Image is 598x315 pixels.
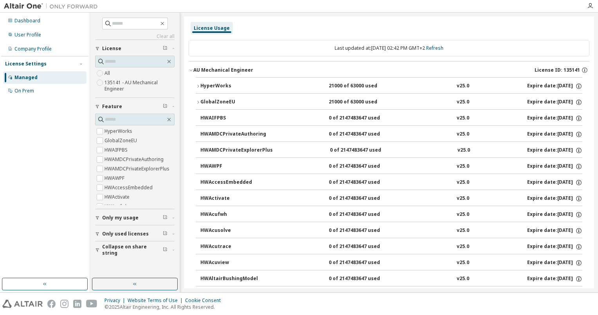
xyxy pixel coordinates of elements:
button: HWAccessEmbedded0 of 2147483647 usedv25.0Expire date:[DATE] [200,174,582,191]
p: © 2025 Altair Engineering, Inc. All Rights Reserved. [104,304,225,310]
div: Expire date: [DATE] [527,227,582,234]
label: HWAccessEmbedded [104,183,154,192]
img: linkedin.svg [73,300,81,308]
span: Only used licenses [102,231,149,237]
div: Expire date: [DATE] [527,147,582,154]
div: HWAcuview [200,259,271,266]
div: HWAcufwh [200,211,271,218]
button: HWAltairBushingModel0 of 2147483647 usedv25.0Expire date:[DATE] [200,270,582,288]
button: Only my usage [95,209,175,226]
div: Cookie Consent [185,297,225,304]
a: Clear all [95,33,175,40]
div: Privacy [104,297,128,304]
div: HWAltairBushingModel [200,275,271,282]
div: v25.0 [457,115,469,122]
button: HWActivate0 of 2147483647 usedv25.0Expire date:[DATE] [200,190,582,207]
label: HWAMDCPrivateAuthoring [104,155,165,164]
label: HWAcufwh [104,202,130,211]
div: HWActivate [200,195,271,202]
div: 0 of 2147483647 used [329,227,399,234]
div: Expire date: [DATE] [527,243,582,250]
button: Feature [95,98,175,115]
button: HyperWorks21000 of 63000 usedv25.0Expire date:[DATE] [196,78,582,95]
div: 0 of 2147483647 used [329,195,399,202]
div: v25.0 [457,259,469,266]
label: 135141 - AU Mechanical Engineer [104,78,175,94]
div: v25.0 [458,147,470,154]
div: License Settings [5,61,47,67]
div: v25.0 [457,211,469,218]
div: Expire date: [DATE] [527,163,582,170]
div: Expire date: [DATE] [527,275,582,282]
div: v25.0 [457,163,469,170]
div: License Usage [194,25,230,31]
span: Clear filter [163,103,168,110]
div: Website Terms of Use [128,297,185,304]
button: HWAcutrace0 of 2147483647 usedv25.0Expire date:[DATE] [200,238,582,255]
div: 0 of 2147483647 used [329,115,399,122]
div: 0 of 2147483647 used [330,147,400,154]
div: Expire date: [DATE] [527,115,582,122]
div: HWAMDCPrivateExplorerPlus [200,147,273,154]
span: Clear filter [163,231,168,237]
span: License ID: 135141 [535,67,580,73]
button: GlobalZoneEU21000 of 63000 usedv25.0Expire date:[DATE] [196,94,582,111]
label: HyperWorks [104,127,134,136]
div: AU Mechanical Engineer [193,67,253,73]
div: 0 of 2147483647 used [329,243,399,250]
div: 0 of 2147483647 used [329,163,399,170]
div: v25.0 [457,243,469,250]
div: Dashboard [14,18,40,24]
div: v25.0 [457,275,469,282]
div: v25.0 [457,195,469,202]
button: HWAcuview0 of 2147483647 usedv25.0Expire date:[DATE] [200,254,582,272]
div: Company Profile [14,46,52,52]
div: Expire date: [DATE] [527,211,582,218]
button: HWAWPF0 of 2147483647 usedv25.0Expire date:[DATE] [200,158,582,175]
label: HWAWPF [104,174,126,183]
div: Managed [14,74,38,81]
img: youtube.svg [86,300,97,308]
div: 0 of 2147483647 used [329,179,399,186]
div: v25.0 [457,99,469,106]
div: Expire date: [DATE] [527,179,582,186]
div: Expire date: [DATE] [527,195,582,202]
img: altair_logo.svg [2,300,43,308]
button: Collapse on share string [95,241,175,259]
div: Expire date: [DATE] [527,131,582,138]
div: HWAIFPBS [200,115,271,122]
button: AU Mechanical EngineerLicense ID: 135141 [189,62,589,79]
span: Clear filter [163,247,168,253]
button: HWAcusolve0 of 2147483647 usedv25.0Expire date:[DATE] [200,222,582,239]
div: HyperWorks [200,83,271,90]
button: HWAIFPBS0 of 2147483647 usedv25.0Expire date:[DATE] [200,110,582,127]
img: Altair One [4,2,102,10]
div: HWAWPF [200,163,271,170]
div: v25.0 [457,131,469,138]
div: v25.0 [457,227,469,234]
div: Expire date: [DATE] [527,259,582,266]
div: GlobalZoneEU [200,99,271,106]
div: User Profile [14,32,41,38]
label: HWAMDCPrivateExplorerPlus [104,164,171,174]
div: 0 of 2147483647 used [329,259,399,266]
button: HWAcufwh0 of 2147483647 usedv25.0Expire date:[DATE] [200,206,582,223]
span: Clear filter [163,45,168,52]
button: Only used licenses [95,225,175,243]
img: instagram.svg [60,300,68,308]
a: Refresh [426,45,443,51]
div: 0 of 2147483647 used [329,211,399,218]
div: HWAcutrace [200,243,271,250]
div: 21000 of 63000 used [329,83,399,90]
div: Expire date: [DATE] [527,83,582,90]
div: v25.0 [457,83,469,90]
button: HWAMDCPrivateAuthoring0 of 2147483647 usedv25.0Expire date:[DATE] [200,126,582,143]
div: Expire date: [DATE] [527,99,582,106]
div: 0 of 2147483647 used [329,131,399,138]
div: v25.0 [457,179,469,186]
button: HWAMDCPrivateExplorerPlus0 of 2147483647 usedv25.0Expire date:[DATE] [200,142,582,159]
span: Only my usage [102,215,139,221]
label: HWActivate [104,192,131,202]
button: HWAltairCopilotHyperWorks0 of 2147483647 usedv25.0Expire date:[DATE] [200,286,582,304]
div: On Prem [14,88,34,94]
